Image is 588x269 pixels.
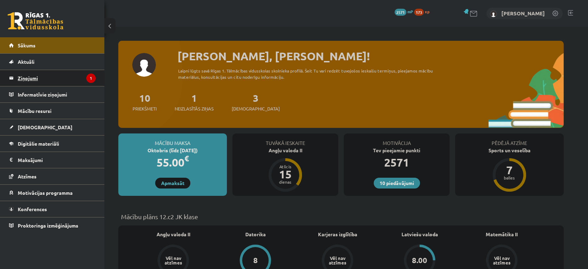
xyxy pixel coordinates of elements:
[133,105,157,112] span: Priekšmeti
[9,185,96,201] a: Motivācijas programma
[18,190,73,196] span: Motivācijas programma
[18,59,34,65] span: Aktuāli
[318,231,357,238] a: Karjeras izglītība
[175,92,214,112] a: 1Neizlasītās ziņas
[18,108,51,114] span: Mācību resursi
[253,256,258,264] div: 8
[121,212,561,221] p: Mācību plāns 12.c2 JK klase
[275,169,296,180] div: 15
[18,152,96,168] legend: Maksājumi
[9,152,96,168] a: Maksājumi
[18,140,59,147] span: Digitālie materiāli
[86,74,96,83] i: 1
[275,180,296,184] div: dienas
[177,48,564,64] div: [PERSON_NAME], [PERSON_NAME]!
[9,119,96,135] a: [DEMOGRAPHIC_DATA]
[118,133,227,147] div: Mācību maksa
[18,42,35,48] span: Sākums
[9,37,96,53] a: Sākums
[412,256,427,264] div: 8.00
[9,168,96,184] a: Atzīmes
[164,256,183,265] div: Vēl nav atzīmes
[486,231,518,238] a: Matemātika II
[118,147,227,154] div: Oktobris (līdz [DATE])
[18,222,78,229] span: Proktoringa izmēģinājums
[9,86,96,102] a: Informatīvie ziņojumi
[18,86,96,102] legend: Informatīvie ziņojumi
[395,9,406,16] span: 2571
[157,231,190,238] a: Angļu valoda II
[9,217,96,233] a: Proktoringa izmēģinājums
[184,153,189,163] span: €
[455,147,564,193] a: Sports un veselība 7 balles
[18,70,96,86] legend: Ziņojumi
[501,10,545,17] a: [PERSON_NAME]
[414,9,433,14] a: 173 xp
[499,176,520,180] div: balles
[178,68,445,80] div: Laipni lūgts savā Rīgas 1. Tālmācības vidusskolas skolnieka profilā. Šeit Tu vari redzēt tuvojošo...
[395,9,413,14] a: 2571 mP
[9,103,96,119] a: Mācību resursi
[232,105,280,112] span: [DEMOGRAPHIC_DATA]
[455,133,564,147] div: Pēdējā atzīme
[232,147,338,154] div: Angļu valoda II
[133,92,157,112] a: 10Priekšmeti
[18,173,37,179] span: Atzīmes
[275,164,296,169] div: Atlicis
[118,154,227,171] div: 55.00
[344,147,450,154] div: Tev pieejamie punkti
[492,256,511,265] div: Vēl nav atzīmes
[414,9,424,16] span: 173
[455,147,564,154] div: Sports un veselība
[232,147,338,193] a: Angļu valoda II Atlicis 15 dienas
[18,206,47,212] span: Konferences
[9,136,96,152] a: Digitālie materiāli
[175,105,214,112] span: Neizlasītās ziņas
[344,133,450,147] div: Motivācija
[490,10,497,17] img: Jekaterina Zeļeņina
[328,256,347,265] div: Vēl nav atzīmes
[9,54,96,70] a: Aktuāli
[232,133,338,147] div: Tuvākā ieskaite
[499,164,520,176] div: 7
[374,178,420,189] a: 10 piedāvājumi
[155,178,190,189] a: Apmaksāt
[9,201,96,217] a: Konferences
[18,124,72,130] span: [DEMOGRAPHIC_DATA]
[9,70,96,86] a: Ziņojumi1
[425,9,429,14] span: xp
[344,154,450,171] div: 2571
[232,92,280,112] a: 3[DEMOGRAPHIC_DATA]
[402,231,438,238] a: Latviešu valoda
[407,9,413,14] span: mP
[8,12,63,30] a: Rīgas 1. Tālmācības vidusskola
[245,231,266,238] a: Datorika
